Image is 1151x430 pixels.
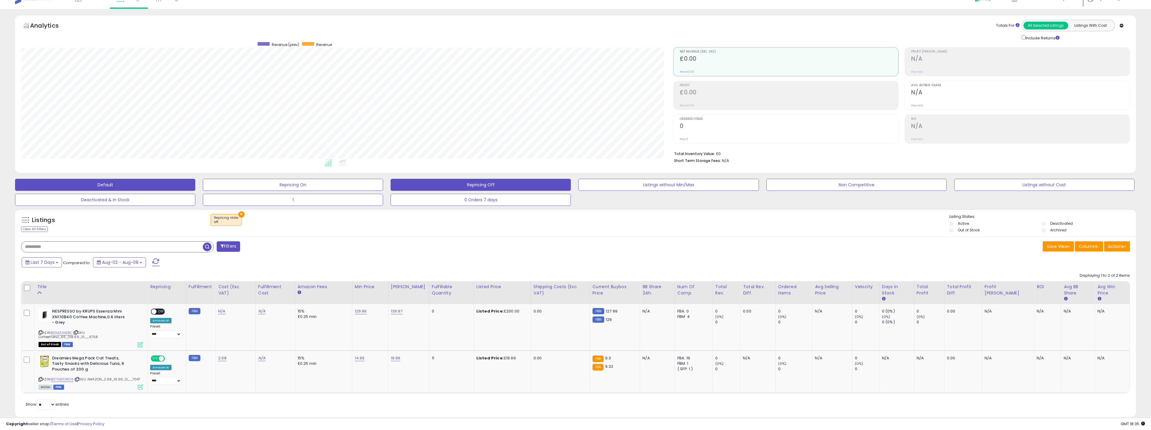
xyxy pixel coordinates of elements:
div: Amazon AI [150,318,171,323]
span: Repricing state : [214,215,239,224]
div: Fulfillment Cost [258,284,292,296]
div: FBM: 1 [677,361,708,366]
div: Total Rev. [715,284,738,296]
small: FBM [593,308,604,314]
small: FBA [593,355,604,362]
div: Cost (Exc. VAT) [218,284,253,296]
div: N/A [985,309,1029,314]
div: Velocity [855,284,877,290]
span: Last 7 Days [31,259,54,265]
small: (0%) [778,361,787,366]
button: Columns [1075,241,1103,252]
a: B07G8Z2RD9 [51,377,73,382]
div: Preset: [150,325,181,338]
div: £200.00 [476,309,526,314]
b: Dreamies Mega Pack Cat Treats, Tasty Snacks with Delicious Tuna, 6 Pouches of 200 g [52,355,125,374]
button: All Selected Listings [1023,22,1068,29]
span: Aug-02 - Aug-08 [102,259,138,265]
div: 0 (0%) [882,319,914,325]
div: 0 [855,366,879,372]
button: 1 [203,194,383,206]
a: 2.68 [218,355,227,361]
a: Terms of Use [51,421,77,427]
a: Privacy Policy [78,421,104,427]
div: Profit [PERSON_NAME] [985,284,1032,296]
div: FBA: 19 [677,355,708,361]
b: Listed Price: [476,308,504,314]
div: Totals For [996,23,1020,29]
div: 15% [298,355,348,361]
div: Current Buybox Price [593,284,638,296]
a: 14.99 [355,355,365,361]
div: 15% [298,309,348,314]
span: 9.32 [605,364,614,369]
small: Prev: £0.00 [680,104,694,107]
h2: £0.00 [680,89,898,97]
button: Filters [217,241,240,252]
span: N/A [722,158,729,163]
div: 0 [778,309,812,314]
small: Prev: N/A [911,137,923,141]
small: FBA [593,364,604,371]
div: N/A [1064,309,1090,314]
img: 51eLx9smqwL._SL40_.jpg [39,355,51,367]
button: Listings With Cost [1068,22,1113,29]
small: (0%) [882,314,890,319]
a: 129.99 [355,308,367,314]
button: Repricing Off [391,179,571,191]
h2: N/A [911,55,1130,63]
h2: 0 [680,123,898,131]
div: 0 [778,366,812,372]
div: 0 [432,309,469,314]
small: FBM [189,308,200,314]
button: Actions [1104,241,1130,252]
small: (0%) [855,361,863,366]
span: 129 [606,317,612,322]
small: (0%) [855,314,863,319]
span: Revenue [316,42,332,47]
strong: Copyright [6,421,28,427]
div: N/A [1097,309,1125,314]
small: Prev: £0.00 [680,70,694,74]
div: 0.00 [947,355,977,361]
button: Save View [1043,241,1074,252]
div: 11 [432,355,469,361]
span: | SKU: Coffeefriend_69_138.99_10__6758 [39,330,98,339]
small: Prev: 0 [680,137,688,141]
div: N/A [917,355,940,361]
small: (0%) [715,361,724,366]
div: 0 [778,319,812,325]
label: Out of Stock [958,227,980,233]
span: | SKU: AMAZON_2.68_19.99_12__7047 [74,377,141,382]
div: 0 [715,319,741,325]
div: Min Price [355,284,386,290]
div: 0 [715,309,741,314]
img: 31h8O5Jy5IL._SL40_.jpg [39,309,51,321]
span: ON [152,356,159,361]
div: 0 (0%) [882,309,914,314]
div: Preset: [150,371,181,385]
button: Non Competitive [766,179,947,191]
div: ASIN: [39,309,143,346]
p: Listing States: [949,214,1136,220]
div: Avg BB Share [1064,284,1092,296]
span: 127.99 [606,308,617,314]
div: N/A [882,355,909,361]
div: Total Profit Diff. [947,284,979,296]
div: 0 [917,309,944,314]
small: Avg BB Share. [1064,296,1067,302]
div: Include Returns [1017,34,1067,41]
button: Repricing On [203,179,383,191]
b: Total Inventory Value: [674,151,715,156]
small: (0%) [715,314,724,319]
div: N/A [985,355,1029,361]
small: Amazon Fees. [298,290,301,295]
div: N/A [642,355,670,361]
a: N/A [218,308,225,314]
span: 9.3 [605,355,611,361]
div: £19.99 [476,355,526,361]
a: 139.97 [391,308,403,314]
div: N/A [743,355,771,361]
a: N/A [258,355,265,361]
div: Ordered Items [778,284,810,296]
